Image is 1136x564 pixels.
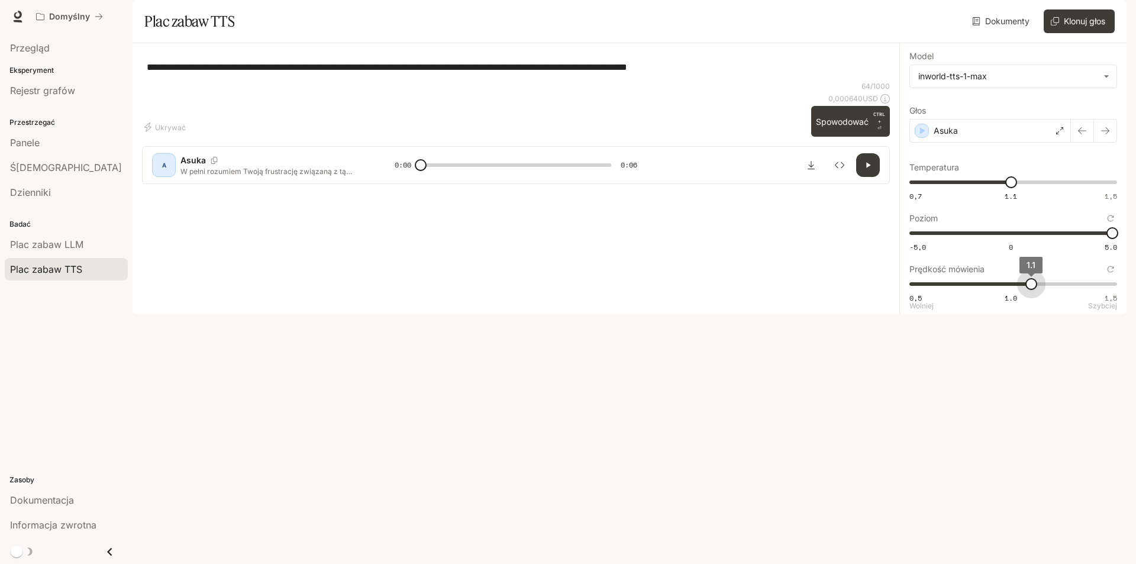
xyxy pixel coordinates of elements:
[861,82,870,91] font: 64
[180,155,206,165] font: Asuka
[142,118,191,137] button: Ukrywać
[909,105,926,115] font: Głos
[873,111,885,124] font: CTRL +
[49,11,90,21] font: Domyślny
[162,162,166,169] font: A
[909,242,926,252] font: -5,0
[1104,263,1117,276] button: Przywróć ustawienia domyślne
[206,157,222,164] button: Kopiuj identyfikator głosowy
[1105,293,1117,303] font: 1,5
[873,82,890,91] font: 1000
[909,213,938,223] font: Poziom
[816,117,869,127] font: Spowodować
[985,16,1029,26] font: Dokumenty
[1044,9,1115,33] button: Klonuj głos
[1009,242,1013,252] font: 0
[909,293,922,303] font: 0,5
[909,301,934,310] font: Wolniej
[910,65,1116,88] div: inworld-tts-1-max
[155,123,186,132] font: Ukrywać
[870,82,873,91] font: /
[144,12,234,30] font: Plac zabaw TTS
[918,71,987,81] font: inworld-tts-1-max
[970,9,1034,33] a: Dokumenty
[909,191,922,201] font: 0,7
[395,160,411,170] font: 0:00
[1005,293,1017,303] font: 1.0
[909,51,934,61] font: Model
[1064,16,1105,26] font: Klonuj głos
[180,167,352,196] font: W pełni rozumiem Twoją frustrację związaną z tą sytuacją. Pozwól, że przejrzę dane Twojego konta ...
[1105,242,1117,252] font: 5.0
[828,94,863,103] font: 0,000640
[1104,212,1117,225] button: Przywróć ustawienia domyślne
[863,94,878,103] font: USD
[909,162,959,172] font: Temperatura
[934,125,958,136] font: Asuka
[811,106,890,137] button: SpowodowaćCTRL +⏎
[1088,301,1117,310] font: Szybciej
[799,153,823,177] button: Pobierz dźwięk
[877,125,882,131] font: ⏎
[31,5,108,28] button: Wszystkie obszary robocze
[1027,260,1035,270] font: 1.1
[1005,191,1017,201] font: 1.1
[1105,191,1117,201] font: 1,5
[621,160,637,170] font: 0:06
[828,153,851,177] button: Sprawdzać
[909,264,985,274] font: Prędkość mówienia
